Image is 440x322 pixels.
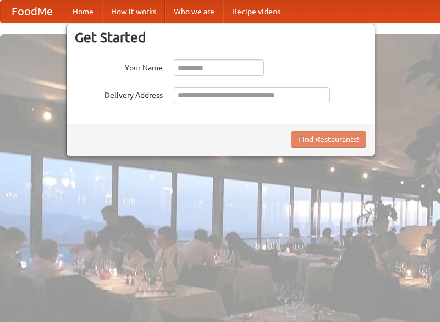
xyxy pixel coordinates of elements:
h3: Get Started [75,29,366,46]
a: How it works [102,1,165,23]
a: FoodMe [1,1,64,23]
label: Your Name [75,59,163,73]
a: Recipe videos [223,1,289,23]
button: Find Restaurants! [291,131,366,148]
label: Delivery Address [75,87,163,101]
a: Who we are [165,1,223,23]
a: Home [64,1,102,23]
